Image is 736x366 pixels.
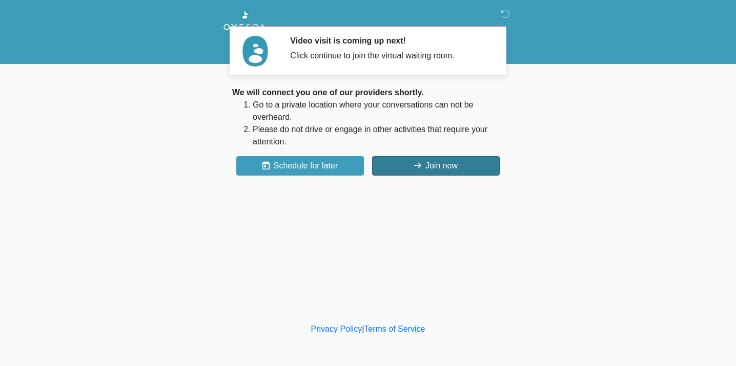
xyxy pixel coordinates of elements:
[372,156,500,176] button: Join now
[290,50,488,62] div: Click continue to join the virtual waiting room.
[311,325,362,333] a: Privacy Policy
[232,87,504,99] div: We will connect you one of our providers shortly.
[240,36,271,67] img: Agent Avatar
[253,99,504,123] li: Go to a private location where your conversations can not be overheard.
[236,156,364,176] button: Schedule for later
[253,123,504,148] li: Please do not drive or engage in other activities that require your attention.
[364,325,425,333] a: Terms of Service
[362,325,364,333] a: |
[222,8,267,36] img: Oyespa Logo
